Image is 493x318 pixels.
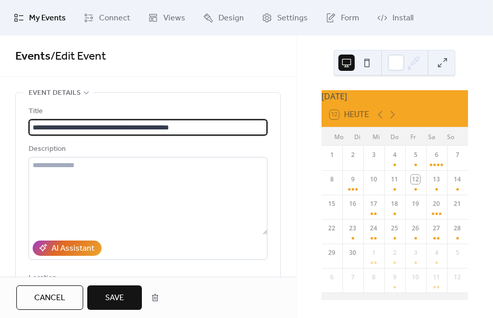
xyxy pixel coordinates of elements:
a: Form [318,4,367,32]
div: 11 [390,175,399,184]
div: Di [348,127,366,146]
div: 3 [369,150,378,160]
span: Settings [277,12,308,24]
div: 22 [327,224,336,233]
div: Sa [423,127,441,146]
div: 20 [432,199,441,208]
span: Install [392,12,413,24]
div: 3 [411,248,420,257]
div: 15 [327,199,336,208]
button: Save [87,285,142,310]
div: 11 [432,273,441,282]
span: My Events [29,12,66,24]
div: 21 [453,199,462,208]
div: 4 [432,248,441,257]
div: 28 [453,224,462,233]
a: Events [15,45,51,68]
div: 19 [411,199,420,208]
div: Location [29,272,265,284]
div: Description [29,143,265,155]
div: Title [29,105,265,118]
div: 2 [348,150,357,160]
div: Mo [330,127,348,146]
div: 9 [390,273,399,282]
a: Design [195,4,252,32]
div: 25 [390,224,399,233]
div: 23 [348,224,357,233]
div: 16 [348,199,357,208]
div: 18 [390,199,399,208]
div: 1 [327,150,336,160]
div: Fr [404,127,423,146]
div: 12 [453,273,462,282]
div: 8 [369,273,378,282]
div: [DATE] [322,90,468,102]
div: 17 [369,199,378,208]
div: 14 [453,175,462,184]
div: 7 [348,273,357,282]
span: Save [105,292,124,304]
a: Views [140,4,193,32]
div: 10 [411,273,420,282]
div: 6 [327,273,336,282]
div: Mi [367,127,385,146]
div: 4 [390,150,399,160]
span: Connect [99,12,130,24]
button: Cancel [16,285,83,310]
span: Views [163,12,185,24]
div: 2 [390,248,399,257]
div: 29 [327,248,336,257]
div: 6 [432,150,441,160]
div: 10 [369,175,378,184]
div: So [441,127,460,146]
div: 30 [348,248,357,257]
div: 5 [453,248,462,257]
span: Form [341,12,359,24]
div: AI Assistant [52,243,94,255]
div: 8 [327,175,336,184]
a: Settings [254,4,315,32]
div: 7 [453,150,462,160]
div: 12 [411,175,420,184]
div: Do [385,127,404,146]
div: 13 [432,175,441,184]
span: Design [218,12,244,24]
a: Connect [76,4,138,32]
a: My Events [6,4,73,32]
a: Install [369,4,421,32]
div: 1 [369,248,378,257]
div: 26 [411,224,420,233]
span: / Edit Event [51,45,106,68]
span: Cancel [34,292,65,304]
div: 5 [411,150,420,160]
div: 24 [369,224,378,233]
span: Event details [29,87,81,99]
div: 9 [348,175,357,184]
button: AI Assistant [33,241,102,256]
div: 27 [432,224,441,233]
